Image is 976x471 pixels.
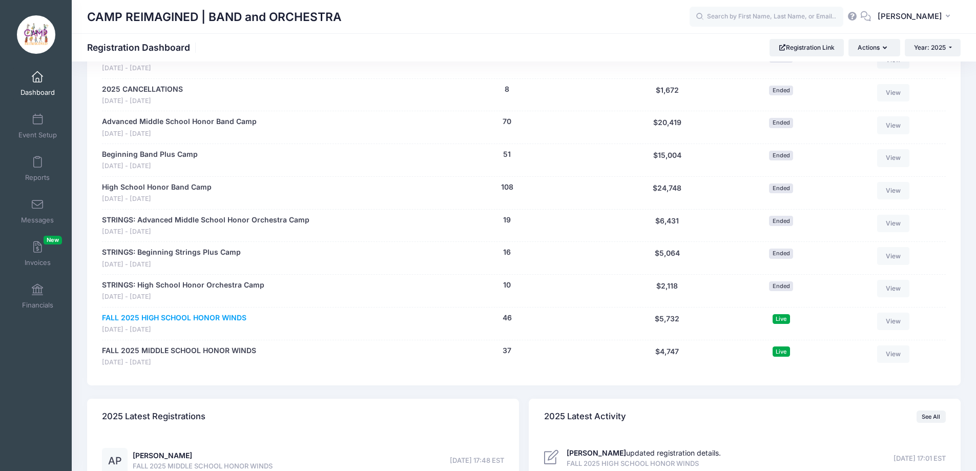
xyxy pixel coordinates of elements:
[544,402,626,432] h4: 2025 Latest Activity
[769,151,793,160] span: Ended
[22,301,53,310] span: Financials
[769,86,793,95] span: Ended
[102,116,257,127] a: Advanced Middle School Honor Band Camp
[503,247,511,258] button: 16
[773,314,790,324] span: Live
[102,84,183,95] a: 2025 CANCELLATIONS
[567,448,626,457] strong: [PERSON_NAME]
[102,247,241,258] a: STRINGS: Beginning Strings Plus Camp
[914,44,946,51] span: Year: 2025
[102,227,309,237] span: [DATE] - [DATE]
[503,280,511,291] button: 10
[877,149,910,167] a: View
[769,183,793,193] span: Ended
[102,96,183,106] span: [DATE] - [DATE]
[21,216,54,224] span: Messages
[13,151,62,187] a: Reports
[102,161,198,171] span: [DATE] - [DATE]
[13,193,62,229] a: Messages
[503,116,511,127] button: 70
[769,249,793,258] span: Ended
[102,260,241,270] span: [DATE] - [DATE]
[503,345,511,356] button: 37
[878,11,942,22] span: [PERSON_NAME]
[102,325,246,335] span: [DATE] - [DATE]
[769,281,793,291] span: Ended
[501,182,513,193] button: 108
[905,39,961,56] button: Year: 2025
[567,448,721,457] a: [PERSON_NAME]updated registration details.
[608,247,726,269] div: $5,064
[608,51,726,73] div: $2,979
[102,194,212,204] span: [DATE] - [DATE]
[102,402,205,432] h4: 2025 Latest Registrations
[503,215,511,226] button: 19
[877,313,910,330] a: View
[17,15,55,54] img: CAMP REIMAGINED | BAND and ORCHESTRA
[102,149,198,160] a: Beginning Band Plus Camp
[102,313,246,323] a: FALL 2025 HIGH SCHOOL HONOR WINDS
[505,84,509,95] button: 8
[87,5,342,29] h1: CAMP REIMAGINED | BAND and ORCHESTRA
[848,39,900,56] button: Actions
[894,454,946,464] span: [DATE] 17:01 EST
[102,358,256,367] span: [DATE] - [DATE]
[917,411,946,423] a: See All
[450,456,504,466] span: [DATE] 17:48 EST
[25,173,50,182] span: Reports
[877,215,910,232] a: View
[87,42,199,53] h1: Registration Dashboard
[608,313,726,335] div: $5,732
[608,215,726,237] div: $6,431
[13,66,62,101] a: Dashboard
[608,84,726,106] div: $1,672
[769,216,793,226] span: Ended
[102,345,256,356] a: FALL 2025 MIDDLE SCHOOL HONOR WINDS
[769,118,793,128] span: Ended
[133,451,192,460] a: [PERSON_NAME]
[608,280,726,302] div: $2,118
[608,182,726,204] div: $24,748
[690,7,843,27] input: Search by First Name, Last Name, or Email...
[503,149,511,160] button: 51
[13,278,62,314] a: Financials
[567,459,721,469] span: FALL 2025 HIGH SCHOOL HONOR WINDS
[877,345,910,363] a: View
[877,247,910,264] a: View
[877,84,910,101] a: View
[102,129,257,139] span: [DATE] - [DATE]
[877,116,910,134] a: View
[608,149,726,171] div: $15,004
[871,5,961,29] button: [PERSON_NAME]
[503,313,512,323] button: 46
[608,116,726,138] div: $20,419
[608,345,726,367] div: $4,747
[13,108,62,144] a: Event Setup
[102,280,264,291] a: STRINGS: High School Honor Orchestra Camp
[102,457,128,466] a: AP
[102,292,264,302] span: [DATE] - [DATE]
[102,64,218,73] span: [DATE] - [DATE]
[20,88,55,97] span: Dashboard
[877,182,910,199] a: View
[13,236,62,272] a: InvoicesNew
[773,346,790,356] span: Live
[25,258,51,267] span: Invoices
[770,39,844,56] a: Registration Link
[18,131,57,139] span: Event Setup
[102,215,309,226] a: STRINGS: Advanced Middle School Honor Orchestra Camp
[877,280,910,297] a: View
[44,236,62,244] span: New
[102,182,212,193] a: High School Honor Band Camp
